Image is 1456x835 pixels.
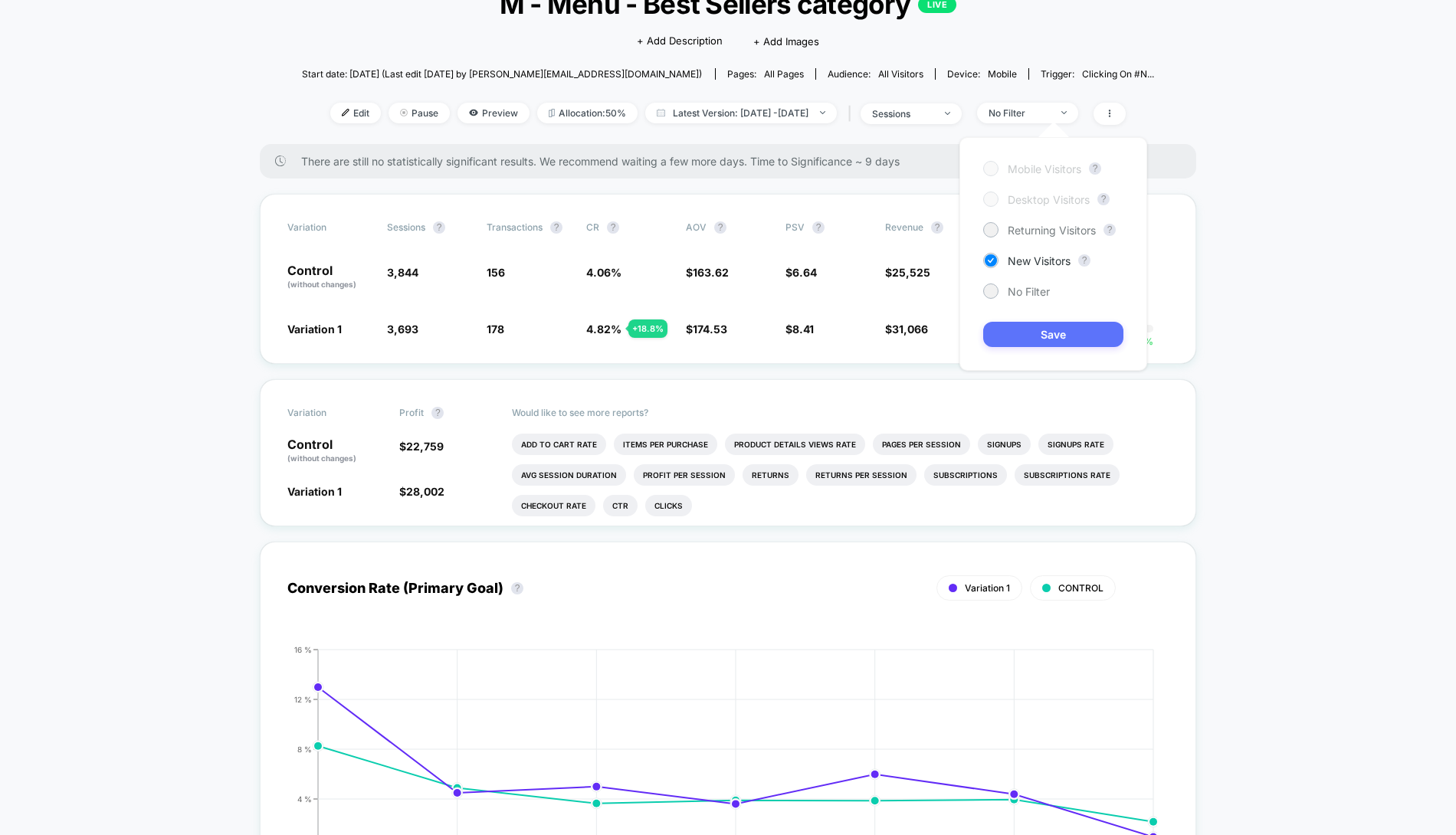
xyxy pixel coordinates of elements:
[693,266,729,279] span: 163.62
[892,266,930,279] span: 25,525
[945,112,950,115] img: end
[399,485,444,498] span: $
[743,464,799,486] li: Returns
[433,221,445,234] button: ?
[287,323,342,336] span: Variation 1
[686,266,729,279] span: $
[512,407,1169,418] p: Would like to see more reports?
[844,103,861,125] span: |
[301,155,1166,168] span: There are still no statistically significant results. We recommend waiting a few more days . Time...
[1008,285,1050,298] span: No Filter
[457,103,530,123] span: Preview
[785,266,817,279] span: $
[935,68,1028,80] span: Device:
[512,495,595,516] li: Checkout Rate
[1078,254,1090,267] button: ?
[586,221,599,233] span: CR
[637,34,723,49] span: + Add Description
[406,440,444,453] span: 22,759
[287,264,372,290] p: Control
[727,68,804,80] div: Pages:
[330,103,381,123] span: Edit
[714,221,726,234] button: ?
[387,221,425,233] span: Sessions
[1103,224,1116,236] button: ?
[487,221,543,233] span: Transactions
[302,68,702,80] span: Start date: [DATE] (Last edit [DATE] by [PERSON_NAME][EMAIL_ADDRESS][DOMAIN_NAME])
[287,485,342,498] span: Variation 1
[294,694,312,703] tspan: 12 %
[614,434,717,455] li: Items Per Purchase
[764,68,804,80] span: all pages
[287,454,356,463] span: (without changes)
[686,221,707,233] span: AOV
[924,464,1007,486] li: Subscriptions
[657,109,665,116] img: calendar
[725,434,865,455] li: Product Details Views Rate
[387,266,418,279] span: 3,844
[1089,162,1101,175] button: ?
[931,221,943,234] button: ?
[983,322,1123,347] button: Save
[989,107,1050,119] div: No Filter
[828,68,923,80] div: Audience:
[342,109,349,116] img: edit
[549,109,555,117] img: rebalance
[965,582,1010,594] span: Variation 1
[1008,162,1081,175] span: Mobile Visitors
[693,323,727,336] span: 174.53
[586,266,621,279] span: 4.06 %
[1008,224,1096,237] span: Returning Visitors
[1008,254,1071,267] span: New Visitors
[512,464,626,486] li: Avg Session Duration
[645,103,837,123] span: Latest Version: [DATE] - [DATE]
[806,464,917,486] li: Returns Per Session
[885,266,930,279] span: $
[297,794,312,803] tspan: 4 %
[1015,464,1120,486] li: Subscriptions Rate
[892,323,928,336] span: 31,066
[753,35,819,47] span: + Add Images
[389,103,450,123] span: Pause
[537,103,638,123] span: Allocation: 50%
[1058,582,1103,594] span: CONTROL
[512,434,606,455] li: Add To Cart Rate
[785,323,814,336] span: $
[634,464,735,486] li: Profit Per Session
[603,495,638,516] li: Ctr
[1061,111,1067,114] img: end
[792,323,814,336] span: 8.41
[873,434,970,455] li: Pages Per Session
[406,485,444,498] span: 28,002
[586,323,621,336] span: 4.82 %
[885,221,923,233] span: Revenue
[988,68,1017,80] span: mobile
[399,440,444,453] span: $
[387,323,418,336] span: 3,693
[550,221,562,234] button: ?
[294,645,312,654] tspan: 16 %
[399,407,424,418] span: Profit
[785,221,805,233] span: PSV
[487,266,505,279] span: 156
[431,407,444,419] button: ?
[686,323,727,336] span: $
[607,221,619,234] button: ?
[1038,434,1113,455] li: Signups Rate
[287,221,372,234] span: Variation
[1082,68,1154,80] span: Clicking on #n...
[820,111,825,114] img: end
[978,434,1031,455] li: Signups
[287,280,356,289] span: (without changes)
[1041,68,1154,80] div: Trigger:
[511,582,523,594] button: ?
[812,221,825,234] button: ?
[628,319,667,338] div: + 18.8 %
[400,109,408,116] img: end
[297,744,312,753] tspan: 8 %
[287,438,384,464] p: Control
[645,495,692,516] li: Clicks
[1008,193,1090,206] span: Desktop Visitors
[287,407,372,419] span: Variation
[878,68,923,80] span: All Visitors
